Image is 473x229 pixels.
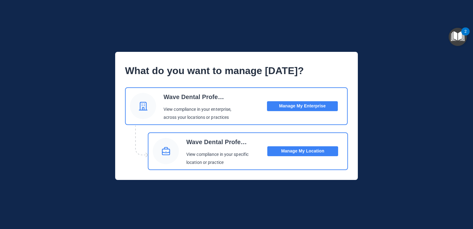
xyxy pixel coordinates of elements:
[464,31,467,40] div: 2
[267,146,338,156] button: Manage My Location
[186,136,249,148] p: Wave Dental Professionals
[186,159,249,167] p: location or practice
[267,101,338,111] button: Manage My Enterprise
[186,151,249,159] p: View compliance in your specific
[164,91,227,103] p: Wave Dental Professionals
[164,114,232,122] p: across your locations or practices
[164,106,232,114] p: View compliance in your enterprise,
[449,28,467,46] button: Open Resource Center, 2 new notifications
[125,62,348,80] p: What do you want to manage [DATE]?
